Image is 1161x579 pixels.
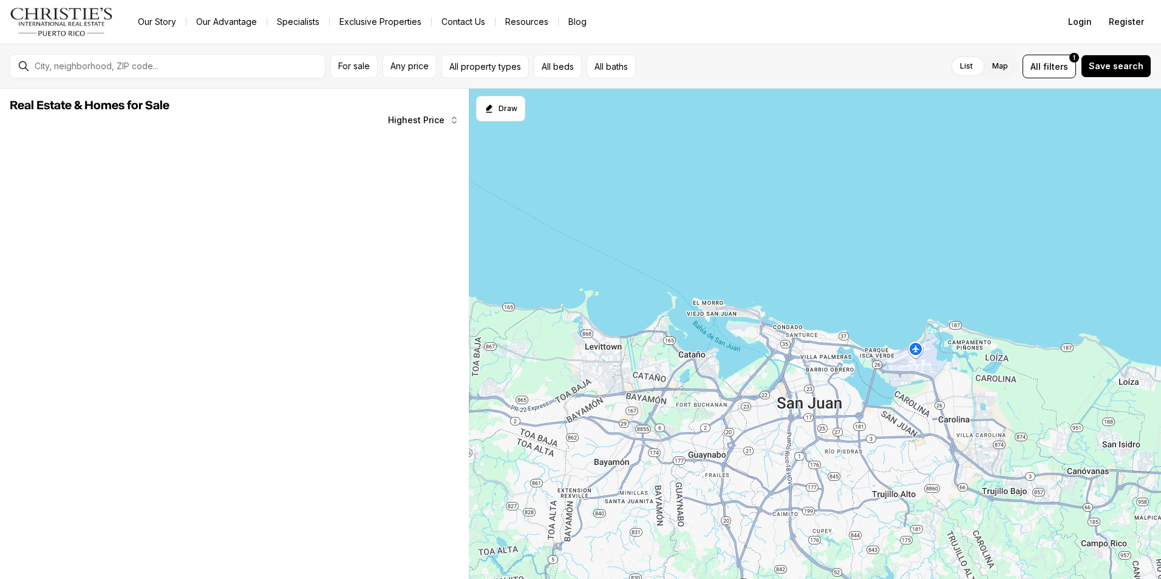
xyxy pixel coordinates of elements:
[476,96,525,121] button: Start drawing
[1043,60,1068,73] span: filters
[1101,10,1151,34] button: Register
[390,61,429,71] span: Any price
[128,13,186,30] a: Our Story
[495,13,558,30] a: Resources
[1030,60,1041,73] span: All
[338,61,370,71] span: For sale
[1023,55,1076,78] button: Allfilters1
[186,13,267,30] a: Our Advantage
[587,55,636,78] button: All baths
[1081,55,1151,78] button: Save search
[1089,61,1143,71] span: Save search
[267,13,329,30] a: Specialists
[1061,10,1099,34] button: Login
[441,55,529,78] button: All property types
[559,13,596,30] a: Blog
[432,13,495,30] button: Contact Us
[1068,17,1092,27] span: Login
[1109,17,1144,27] span: Register
[381,108,466,132] button: Highest Price
[950,55,982,77] label: List
[388,115,444,125] span: Highest Price
[383,55,437,78] button: Any price
[330,55,378,78] button: For sale
[982,55,1018,77] label: Map
[534,55,582,78] button: All beds
[10,7,114,36] img: logo
[10,100,169,112] span: Real Estate & Homes for Sale
[330,13,431,30] a: Exclusive Properties
[1073,53,1075,63] span: 1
